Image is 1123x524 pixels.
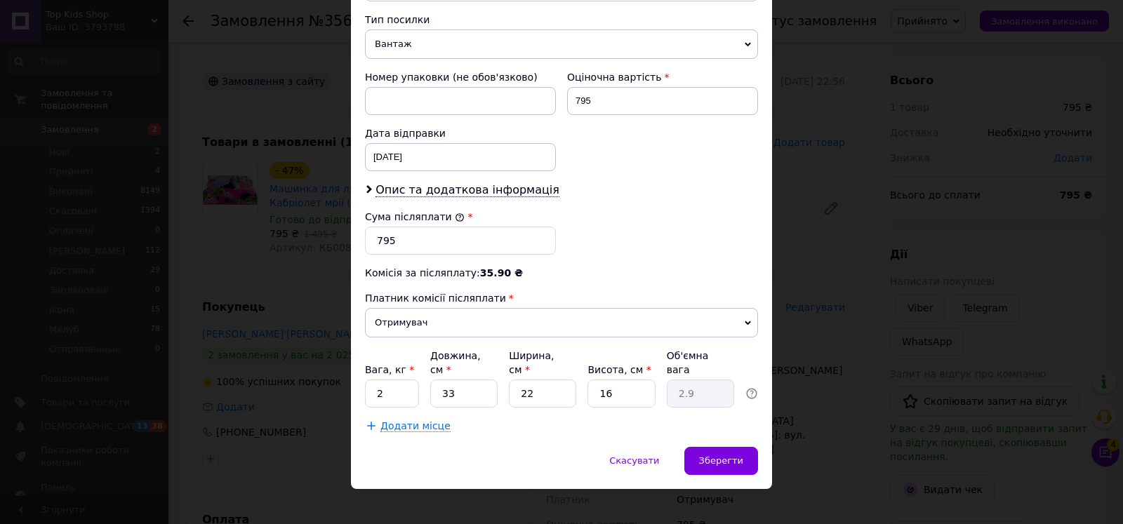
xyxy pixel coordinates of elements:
[430,350,481,375] label: Довжина, см
[365,126,556,140] div: Дата відправки
[609,455,659,466] span: Скасувати
[365,293,506,304] span: Платник комісії післяплати
[699,455,743,466] span: Зберегти
[365,308,758,337] span: Отримувач
[567,70,758,84] div: Оціночна вартість
[480,267,523,278] span: 35.90 ₴
[365,211,465,222] label: Сума післяплати
[365,29,758,59] span: Вантаж
[509,350,554,375] label: Ширина, см
[365,70,556,84] div: Номер упаковки (не обов'язково)
[667,349,734,377] div: Об'ємна вага
[376,183,559,197] span: Опис та додаткова інформація
[365,364,414,375] label: Вага, кг
[380,420,451,432] span: Додати місце
[365,266,758,280] div: Комісія за післяплату:
[587,364,651,375] label: Висота, см
[365,14,430,25] span: Тип посилки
